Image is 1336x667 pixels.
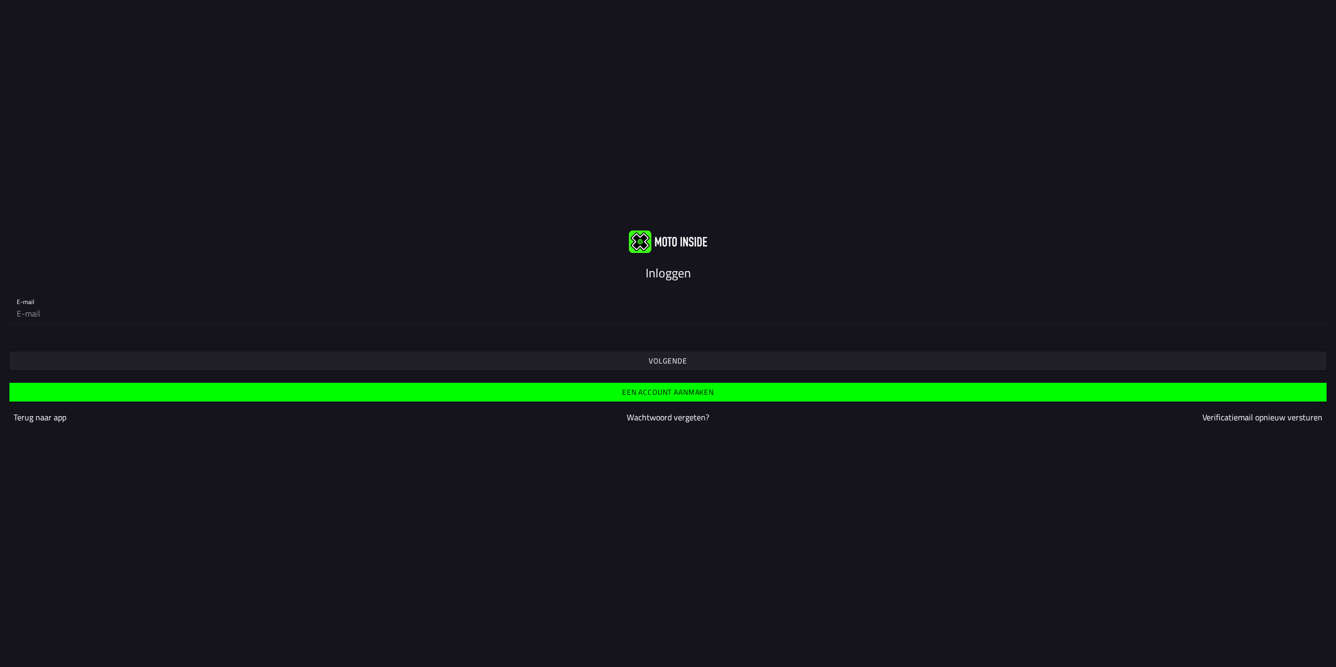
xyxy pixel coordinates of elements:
ion-text: Volgende [649,357,687,365]
input: E-mail [17,303,1319,324]
a: Wachtwoord vergeten? [627,411,709,423]
ion-button: Een account aanmaken [9,383,1327,402]
ion-text: Inloggen [646,263,691,282]
a: Verificatiemail opnieuw versturen [1202,411,1322,423]
a: Terug naar app [14,411,66,423]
